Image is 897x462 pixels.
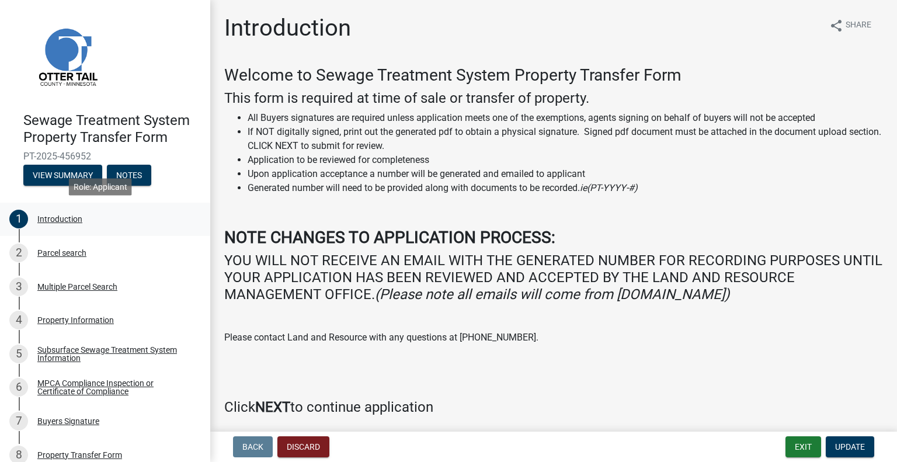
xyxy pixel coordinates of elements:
div: Property Transfer Form [37,451,122,459]
span: Share [846,19,871,33]
li: Upon application acceptance a number will be generated and emailed to applicant [248,167,883,181]
wm-modal-confirm: Summary [23,171,102,180]
h1: Introduction [224,14,351,42]
button: View Summary [23,165,102,186]
li: Generated number will need to be provided along with documents to be recorded. [248,181,883,195]
div: Buyers Signature [37,417,99,425]
p: Please contact Land and Resource with any questions at [PHONE_NUMBER]. [224,331,883,345]
div: Role: Applicant [69,178,132,195]
div: 4 [9,311,28,329]
li: Application to be reviewed for completeness [248,153,883,167]
div: Parcel search [37,249,86,257]
div: Introduction [37,215,82,223]
button: Update [826,436,874,457]
div: 7 [9,412,28,430]
button: Notes [107,165,151,186]
div: 2 [9,244,28,262]
div: 3 [9,277,28,296]
div: Multiple Parcel Search [37,283,117,291]
span: PT-2025-456952 [23,151,187,162]
div: 6 [9,378,28,397]
div: Subsurface Sewage Treatment System Information [37,346,192,362]
button: Back [233,436,273,457]
div: MPCA Compliance Inspection or Certificate of Compliance [37,379,192,395]
i: (Please note all emails will come from [DOMAIN_NAME]) [375,286,729,303]
div: 1 [9,210,28,228]
h4: Sewage Treatment System Property Transfer Form [23,112,201,146]
strong: NOTE CHANGES TO APPLICATION PROCESS: [224,228,555,247]
h3: Welcome to Sewage Treatment System Property Transfer Form [224,65,883,85]
div: Property Information [37,316,114,324]
img: Otter Tail County, Minnesota [23,12,111,100]
button: Discard [277,436,329,457]
button: Exit [785,436,821,457]
li: If NOT digitally signed, print out the generated pdf to obtain a physical signature. Signed pdf d... [248,125,883,153]
li: All Buyers signatures are required unless application meets one of the exemptions, agents signing... [248,111,883,125]
span: Update [835,442,865,451]
h4: Click to continue application [224,399,883,416]
h4: YOU WILL NOT RECEIVE AN EMAIL WITH THE GENERATED NUMBER FOR RECORDING PURPOSES UNTIL YOUR APPLICA... [224,252,883,303]
strong: NEXT [255,399,290,415]
div: 5 [9,345,28,363]
i: share [829,19,843,33]
i: ie(PT-YYYY-#) [580,182,638,193]
h4: This form is required at time of sale or transfer of property. [224,90,883,107]
span: Back [242,442,263,451]
button: shareShare [820,14,881,37]
wm-modal-confirm: Notes [107,171,151,180]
